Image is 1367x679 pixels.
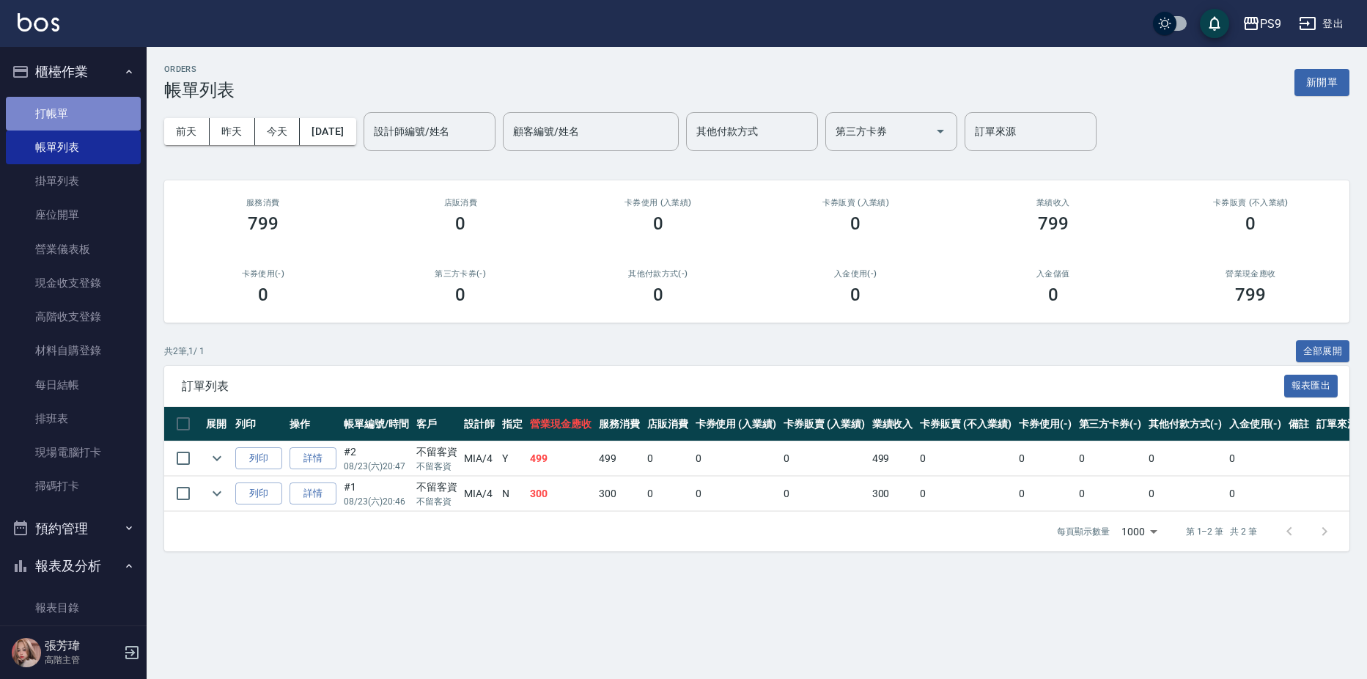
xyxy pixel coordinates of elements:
p: 共 2 筆, 1 / 1 [164,345,205,358]
td: #2 [340,441,413,476]
button: 昨天 [210,118,255,145]
td: Y [498,441,526,476]
a: 掃碼打卡 [6,469,141,503]
button: 報表及分析 [6,547,141,585]
td: 300 [595,477,644,511]
a: 帳單列表 [6,131,141,164]
p: 不留客資 [416,495,457,508]
td: 0 [1226,477,1286,511]
h3: 0 [455,213,465,234]
h3: 0 [1048,285,1058,305]
th: 訂單來源 [1313,407,1361,441]
button: 櫃檯作業 [6,53,141,91]
th: 展開 [202,407,232,441]
h2: 店販消費 [380,198,542,208]
button: 今天 [255,118,301,145]
button: 預約管理 [6,510,141,548]
button: 全部展開 [1296,340,1350,363]
h2: 入金使用(-) [775,269,937,279]
th: 卡券販賣 (不入業績) [916,407,1014,441]
th: 卡券使用 (入業績) [692,407,781,441]
th: 客戶 [413,407,461,441]
img: Logo [18,13,59,32]
h3: 0 [653,285,663,305]
p: 08/23 (六) 20:47 [344,460,409,473]
span: 訂單列表 [182,379,1284,394]
div: 1000 [1116,512,1162,551]
a: 打帳單 [6,97,141,131]
button: expand row [206,482,228,504]
td: 0 [916,477,1014,511]
a: 詳情 [290,447,336,470]
button: 新開單 [1294,69,1349,96]
h3: 0 [258,285,268,305]
h2: 入金儲值 [972,269,1135,279]
h2: 卡券販賣 (入業績) [775,198,937,208]
p: 每頁顯示數量 [1057,525,1110,538]
th: 指定 [498,407,526,441]
button: 報表匯出 [1284,375,1338,397]
h3: 服務消費 [182,198,344,208]
h2: 營業現金應收 [1170,269,1333,279]
a: 高階收支登錄 [6,300,141,334]
td: 499 [869,441,917,476]
div: PS9 [1260,15,1281,33]
th: 入金使用(-) [1226,407,1286,441]
div: 不留客資 [416,444,457,460]
th: 操作 [286,407,340,441]
p: 第 1–2 筆 共 2 筆 [1186,525,1257,538]
th: 卡券販賣 (入業績) [780,407,869,441]
td: 0 [1015,477,1075,511]
td: 0 [692,441,781,476]
a: 報表目錄 [6,591,141,625]
td: 0 [1015,441,1075,476]
a: 營業儀表板 [6,232,141,266]
h3: 0 [850,285,861,305]
p: 08/23 (六) 20:46 [344,495,409,508]
a: 新開單 [1294,75,1349,89]
p: 高階主管 [45,653,119,667]
button: [DATE] [300,118,355,145]
td: 0 [692,477,781,511]
h3: 0 [1245,213,1256,234]
td: 0 [1075,441,1146,476]
a: 每日結帳 [6,368,141,402]
button: expand row [206,447,228,469]
a: 材料自購登錄 [6,334,141,367]
a: 現金收支登錄 [6,266,141,300]
h5: 張芳瑋 [45,639,119,653]
td: #1 [340,477,413,511]
a: 掛單列表 [6,164,141,198]
h2: 卡券使用 (入業績) [577,198,740,208]
th: 設計師 [460,407,498,441]
td: 0 [916,441,1014,476]
th: 第三方卡券(-) [1075,407,1146,441]
td: 0 [644,477,692,511]
h2: 業績收入 [972,198,1135,208]
td: 0 [1075,477,1146,511]
a: 詳情 [290,482,336,505]
td: MIA /4 [460,441,498,476]
button: 前天 [164,118,210,145]
h2: 卡券販賣 (不入業績) [1170,198,1333,208]
a: 報表匯出 [1284,378,1338,392]
th: 卡券使用(-) [1015,407,1075,441]
button: 登出 [1293,10,1349,37]
th: 備註 [1285,407,1313,441]
img: Person [12,638,41,667]
h3: 帳單列表 [164,80,235,100]
p: 不留客資 [416,460,457,473]
a: 排班表 [6,402,141,436]
th: 服務消費 [595,407,644,441]
h2: ORDERS [164,65,235,74]
button: save [1200,9,1229,38]
button: 列印 [235,447,282,470]
h2: 其他付款方式(-) [577,269,740,279]
h3: 0 [653,213,663,234]
td: 0 [1145,441,1226,476]
h3: 799 [1235,285,1266,305]
h3: 0 [455,285,465,305]
td: 300 [526,477,595,511]
div: 不留客資 [416,480,457,495]
button: PS9 [1237,9,1287,39]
